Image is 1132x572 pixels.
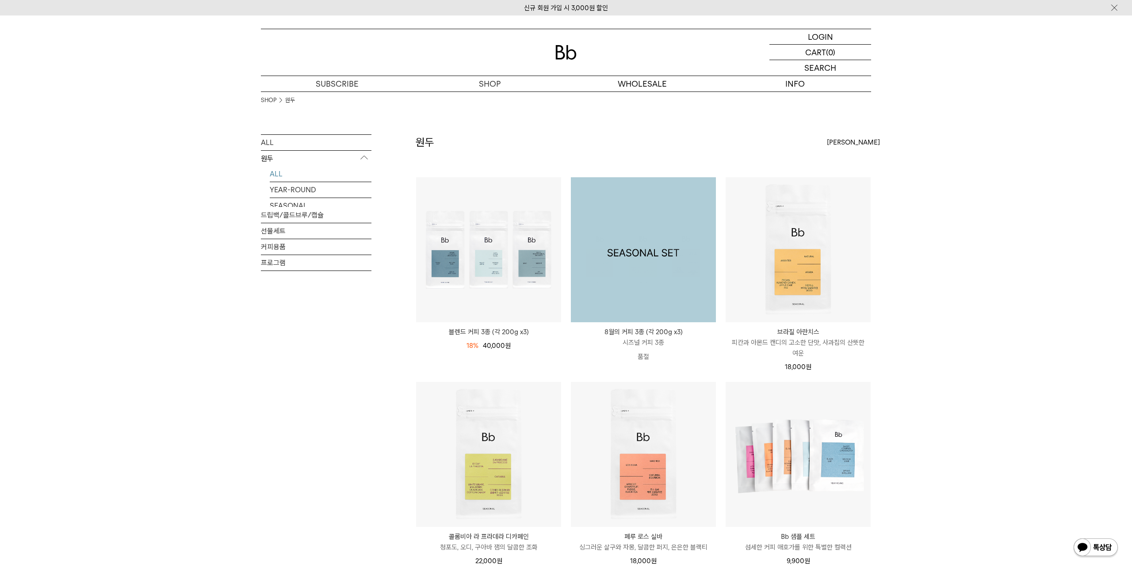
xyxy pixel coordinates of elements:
span: [PERSON_NAME] [827,137,880,148]
p: INFO [719,76,871,92]
img: 페루 로스 실바 [571,382,716,527]
span: 원 [651,557,657,565]
p: 싱그러운 살구와 자몽, 달콤한 퍼지, 은은한 블랙티 [571,542,716,553]
p: 브라질 아란치스 [726,327,871,337]
a: 페루 로스 실바 싱그러운 살구와 자몽, 달콤한 퍼지, 은은한 블랙티 [571,531,716,553]
img: 콜롬비아 라 프라데라 디카페인 [416,382,561,527]
a: Bb 샘플 세트 섬세한 커피 애호가를 위한 특별한 컬렉션 [726,531,871,553]
img: Bb 샘플 세트 [726,382,871,527]
img: 브라질 아란치스 [726,177,871,322]
img: 1000000743_add2_021.png [571,177,716,322]
a: YEAR-ROUND [270,182,371,198]
a: 커피용품 [261,239,371,255]
a: 신규 회원 가입 시 3,000원 할인 [524,4,608,12]
p: (0) [826,45,835,60]
a: 선물세트 [261,223,371,239]
p: Bb 샘플 세트 [726,531,871,542]
a: LOGIN [769,29,871,45]
p: CART [805,45,826,60]
div: 18% [467,340,478,351]
span: 40,000 [483,342,511,350]
a: 프로그램 [261,255,371,271]
a: 드립백/콜드브루/캡슐 [261,207,371,223]
a: ALL [261,135,371,150]
p: 8월의 커피 3종 (각 200g x3) [571,327,716,337]
span: 원 [806,363,811,371]
span: 22,000 [475,557,502,565]
p: 원두 [261,151,371,167]
a: 원두 [285,96,295,105]
span: 18,000 [785,363,811,371]
a: SHOP [261,96,276,105]
a: ALL [270,166,371,182]
p: 피칸과 아몬드 캔디의 고소한 단맛, 사과칩의 산뜻한 여운 [726,337,871,358]
a: 8월의 커피 3종 (각 200g x3) 시즈널 커피 3종 [571,327,716,348]
p: 품절 [571,348,716,366]
img: 카카오톡 채널 1:1 채팅 버튼 [1073,538,1119,559]
span: 9,900 [787,557,810,565]
h2: 원두 [416,135,434,150]
p: 섬세한 커피 애호가를 위한 특별한 컬렉션 [726,542,871,553]
p: 시즈널 커피 3종 [571,337,716,348]
p: LOGIN [808,29,833,44]
p: 콜롬비아 라 프라데라 디카페인 [416,531,561,542]
span: 18,000 [630,557,657,565]
img: 로고 [555,45,577,60]
span: 원 [497,557,502,565]
img: 블렌드 커피 3종 (각 200g x3) [416,177,561,322]
span: 원 [804,557,810,565]
a: 브라질 아란치스 피칸과 아몬드 캔디의 고소한 단맛, 사과칩의 산뜻한 여운 [726,327,871,358]
p: WHOLESALE [566,76,719,92]
a: 8월의 커피 3종 (각 200g x3) [571,177,716,322]
a: 콜롬비아 라 프라데라 디카페인 청포도, 오디, 구아바 잼의 달콤한 조화 [416,531,561,553]
a: SUBSCRIBE [261,76,413,92]
a: SEASONAL [270,198,371,214]
span: 원 [505,342,511,350]
p: 청포도, 오디, 구아바 잼의 달콤한 조화 [416,542,561,553]
p: SEARCH [804,60,836,76]
a: CART (0) [769,45,871,60]
p: 페루 로스 실바 [571,531,716,542]
a: SHOP [413,76,566,92]
a: 블렌드 커피 3종 (각 200g x3) [416,327,561,337]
